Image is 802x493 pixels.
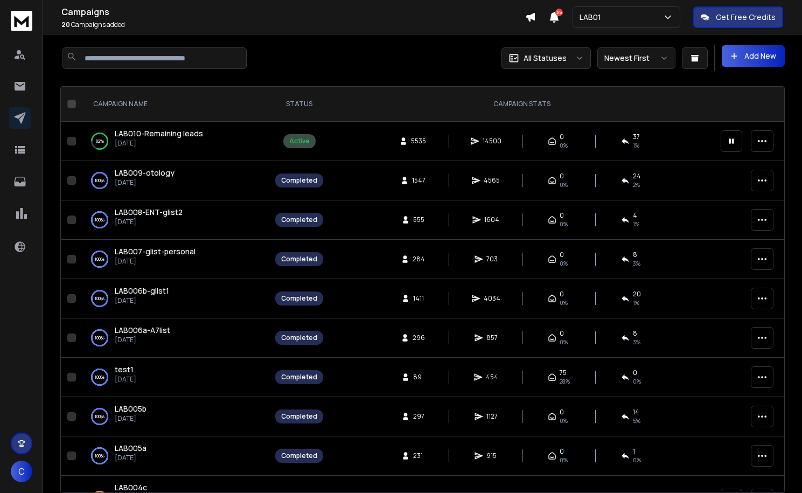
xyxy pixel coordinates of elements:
a: LAB006a-A7list [115,325,170,336]
span: 915 [486,452,497,460]
p: [DATE] [115,139,203,148]
span: 0 [560,133,564,141]
span: 0% [560,416,568,425]
a: LAB004c [115,482,147,493]
a: LAB005a [115,443,147,454]
a: LAB010-Remaining leads [115,128,203,139]
span: 0 [560,447,564,456]
span: 20 [633,290,641,298]
span: 8 [633,329,637,338]
th: CAMPAIGN NAME [80,87,269,122]
p: 100 % [95,254,104,265]
p: Get Free Credits [716,12,776,23]
div: Completed [281,216,317,224]
div: Completed [281,255,317,263]
span: 0% [560,220,568,228]
span: 0% [560,259,568,268]
div: Completed [281,294,317,303]
span: 0 [560,329,564,338]
span: 0 [560,172,564,180]
p: 100 % [95,175,104,186]
span: 1547 [412,176,426,185]
p: [DATE] [115,178,175,187]
span: 231 [413,452,424,460]
span: 8 [633,251,637,259]
span: 0 % [633,456,641,464]
p: [DATE] [115,336,170,344]
span: 14500 [483,137,501,145]
span: 555 [413,216,424,224]
p: [DATE] [115,454,147,462]
p: [DATE] [115,218,183,226]
span: 0% [560,180,568,189]
button: Newest First [597,47,675,69]
span: 0 % [633,377,641,386]
div: Completed [281,334,317,342]
span: 1 % [633,220,639,228]
p: [DATE] [115,375,136,384]
span: LAB005a [115,443,147,453]
td: 100%LAB006b-glist1[DATE] [80,279,269,318]
p: [DATE] [115,296,169,305]
span: 24 [633,172,641,180]
p: LAB01 [580,12,605,23]
span: 454 [486,373,498,381]
a: LAB008-ENT-glist2 [115,207,183,218]
span: 0% [560,298,568,307]
span: 4565 [484,176,500,185]
span: LAB007-glist-personal [115,246,196,256]
th: CAMPAIGN STATS [330,87,714,122]
span: LAB010-Remaining leads [115,128,203,138]
p: All Statuses [524,53,567,64]
span: 1604 [484,216,499,224]
td: 100%LAB007-glist-personal[DATE] [80,240,269,279]
span: 703 [486,255,498,263]
p: [DATE] [115,414,147,423]
span: 75 [560,369,567,377]
span: 1127 [486,412,498,421]
td: 100%LAB005a[DATE] [80,436,269,476]
span: 35 [555,9,563,16]
span: 14 [633,408,639,416]
a: test1 [115,364,134,375]
p: 100 % [95,293,104,304]
p: 100 % [95,411,104,422]
span: 0 [560,211,564,220]
a: LAB005b [115,404,147,414]
h1: Campaigns [61,5,525,18]
div: Completed [281,176,317,185]
td: 100%LAB008-ENT-glist2[DATE] [80,200,269,240]
span: 0 [560,251,564,259]
button: C [11,461,32,482]
span: 0% [560,141,568,150]
td: 100%test1[DATE] [80,358,269,397]
td: 82%LAB010-Remaining leads[DATE] [80,122,269,161]
span: 89 [413,373,424,381]
span: 5 % [633,416,640,425]
th: STATUS [269,87,330,122]
span: 4034 [484,294,500,303]
span: 5535 [411,137,426,145]
span: 857 [486,334,498,342]
span: LAB008-ENT-glist2 [115,207,183,217]
span: 4 [633,211,637,220]
a: LAB007-glist-personal [115,246,196,257]
span: 1 [633,447,635,456]
span: 296 [413,334,425,342]
p: 100 % [95,372,104,383]
span: 37 [633,133,640,141]
p: 82 % [96,136,104,147]
p: 100 % [95,332,104,343]
span: 1411 [413,294,424,303]
span: 0% [560,338,568,346]
span: 297 [413,412,424,421]
span: LAB004c [115,482,147,492]
span: LAB009-otology [115,168,175,178]
span: 0% [560,456,568,464]
td: 100%LAB009-otology[DATE] [80,161,269,200]
td: 100%LAB006a-A7list[DATE] [80,318,269,358]
span: 284 [413,255,425,263]
span: 0 [560,290,564,298]
span: LAB006b-glist1 [115,286,169,296]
